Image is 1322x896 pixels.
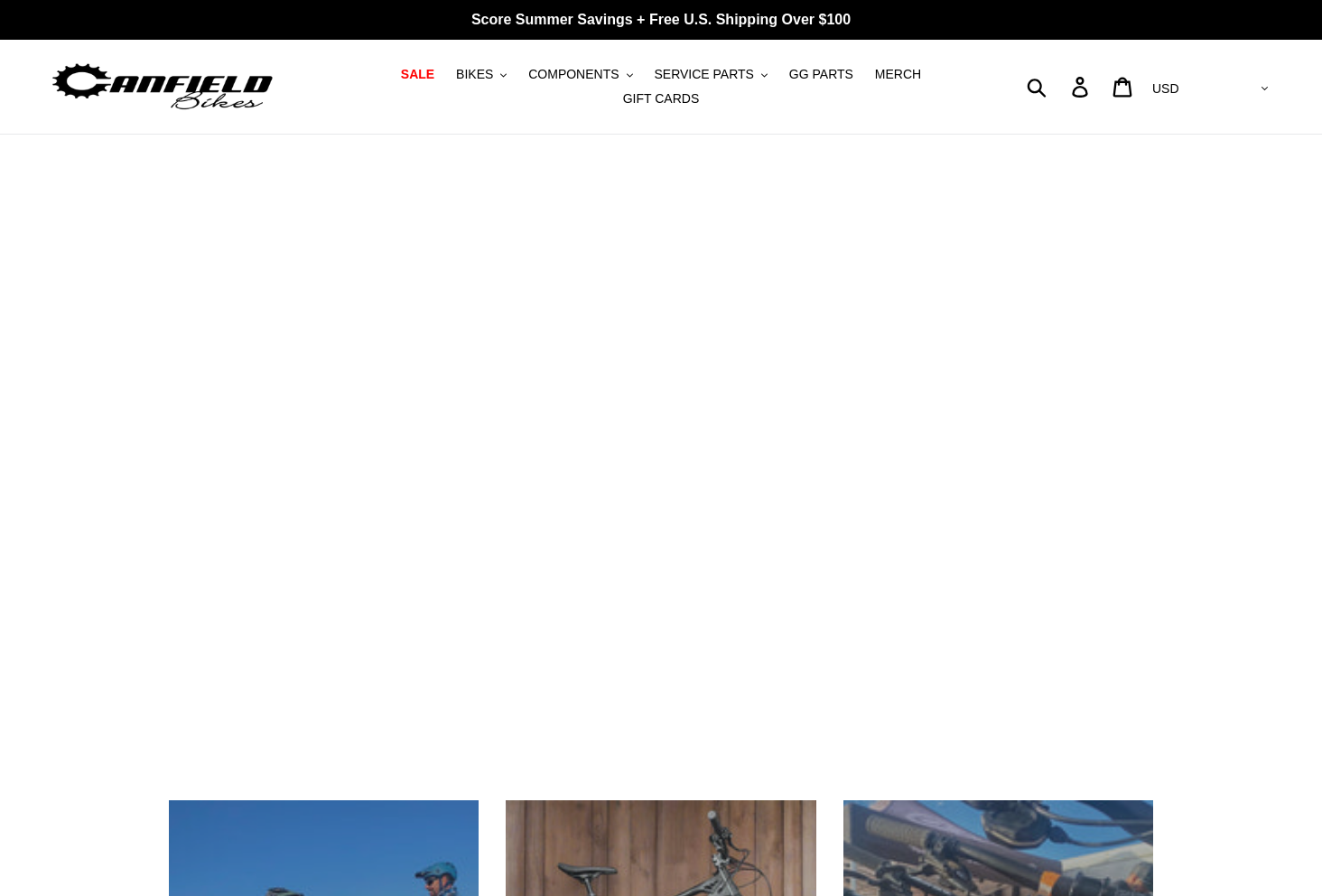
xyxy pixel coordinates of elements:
button: COMPONENTS [519,62,641,87]
span: MERCH [875,67,921,82]
a: MERCH [866,62,930,87]
span: GIFT CARDS [623,91,700,107]
span: SALE [401,67,434,82]
a: SALE [392,62,443,87]
a: GIFT CARDS [614,87,709,111]
button: BIKES [447,62,516,87]
span: COMPONENTS [528,67,619,82]
span: SERVICE PARTS [654,67,753,82]
span: GG PARTS [789,67,853,82]
button: SERVICE PARTS [645,62,776,87]
img: Canfield Bikes [50,59,275,116]
a: GG PARTS [780,62,862,87]
input: Search [1037,67,1083,107]
span: BIKES [456,67,493,82]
